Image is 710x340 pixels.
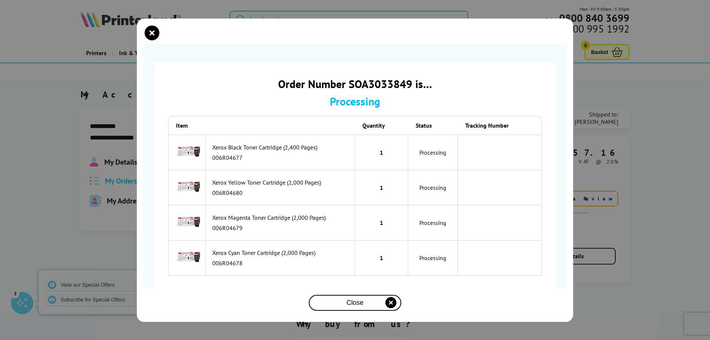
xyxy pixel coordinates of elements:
div: Xerox Black Toner Cartridge (2,400 Pages) [212,144,351,151]
div: Xerox Cyan Toner Cartridge (2,000 Pages) [212,249,351,256]
img: Xerox Black Toner Cartridge (2,400 Pages) [174,139,200,165]
img: Xerox Cyan Toner Cartridge (2,000 Pages) [174,244,200,270]
button: close modal [146,27,158,38]
th: Quantity [355,116,408,135]
span: Close [346,299,364,307]
td: 1 [355,135,408,170]
img: Xerox Magenta Toner Cartridge (2,000 Pages) [174,209,200,235]
td: 1 [355,170,408,205]
button: close modal [309,295,401,311]
td: Processing [408,170,458,205]
div: 006R04680 [212,189,351,196]
div: Xerox Yellow Toner Cartridge (2,000 Pages) [212,179,351,186]
div: Order Number SOA3033849 is… [168,77,542,91]
img: Xerox Yellow Toner Cartridge (2,000 Pages) [174,174,200,200]
div: 006R04678 [212,259,351,267]
td: 1 [355,240,408,276]
th: Status [408,116,458,135]
div: 006R04679 [212,224,351,232]
td: Processing [408,135,458,170]
div: Processing [168,94,542,108]
td: Processing [408,205,458,240]
td: Processing [408,240,458,276]
td: 1 [355,205,408,240]
th: Tracking Number [458,116,542,135]
div: 006R04677 [212,154,351,161]
th: Item [168,116,206,135]
div: If you are still having trouble tracking your order, please have your order number handy and call... [168,287,542,316]
div: Xerox Magenta Toner Cartridge (2,000 Pages) [212,214,351,221]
